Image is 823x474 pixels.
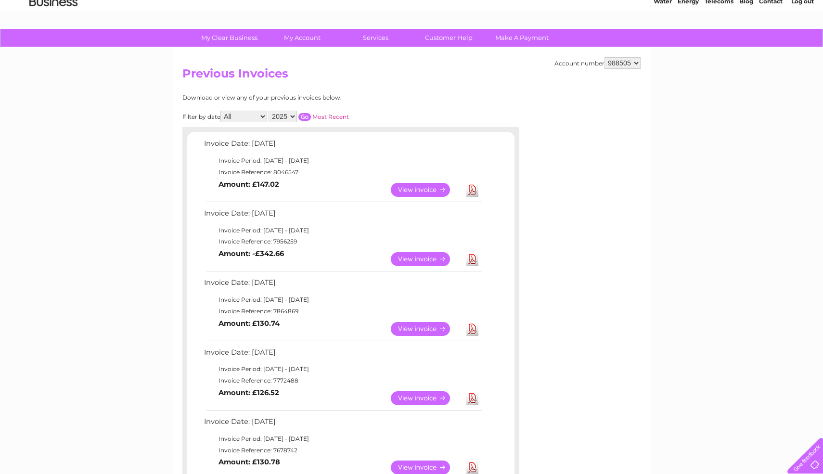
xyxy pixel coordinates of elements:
[29,25,78,54] img: logo.png
[263,29,342,47] a: My Account
[182,94,435,101] div: Download or view any of your previous invoices below.
[466,322,478,336] a: Download
[202,207,483,225] td: Invoice Date: [DATE]
[190,29,269,47] a: My Clear Business
[409,29,489,47] a: Customer Help
[202,433,483,445] td: Invoice Period: [DATE] - [DATE]
[391,183,462,197] a: View
[202,137,483,155] td: Invoice Date: [DATE]
[202,167,483,178] td: Invoice Reference: 8046547
[202,445,483,456] td: Invoice Reference: 7678742
[391,391,462,405] a: View
[678,41,699,48] a: Energy
[182,67,641,85] h2: Previous Invoices
[182,111,435,122] div: Filter by date
[654,41,672,48] a: Water
[312,113,349,120] a: Most Recent
[554,57,641,69] div: Account number
[219,249,284,258] b: Amount: -£342.66
[219,388,279,397] b: Amount: £126.52
[202,375,483,386] td: Invoice Reference: 7772488
[185,5,640,47] div: Clear Business is a trading name of Verastar Limited (registered in [GEOGRAPHIC_DATA] No. 3667643...
[202,306,483,317] td: Invoice Reference: 7864869
[219,458,280,466] b: Amount: £130.78
[791,41,814,48] a: Log out
[202,225,483,236] td: Invoice Period: [DATE] - [DATE]
[202,346,483,364] td: Invoice Date: [DATE]
[219,180,279,189] b: Amount: £147.02
[202,276,483,294] td: Invoice Date: [DATE]
[219,319,280,328] b: Amount: £130.74
[202,155,483,167] td: Invoice Period: [DATE] - [DATE]
[705,41,733,48] a: Telecoms
[466,183,478,197] a: Download
[336,29,415,47] a: Services
[466,391,478,405] a: Download
[759,41,783,48] a: Contact
[391,322,462,336] a: View
[739,41,753,48] a: Blog
[482,29,562,47] a: Make A Payment
[391,252,462,266] a: View
[466,252,478,266] a: Download
[202,363,483,375] td: Invoice Period: [DATE] - [DATE]
[202,415,483,433] td: Invoice Date: [DATE]
[202,294,483,306] td: Invoice Period: [DATE] - [DATE]
[202,236,483,247] td: Invoice Reference: 7956259
[642,5,708,17] a: 0333 014 3131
